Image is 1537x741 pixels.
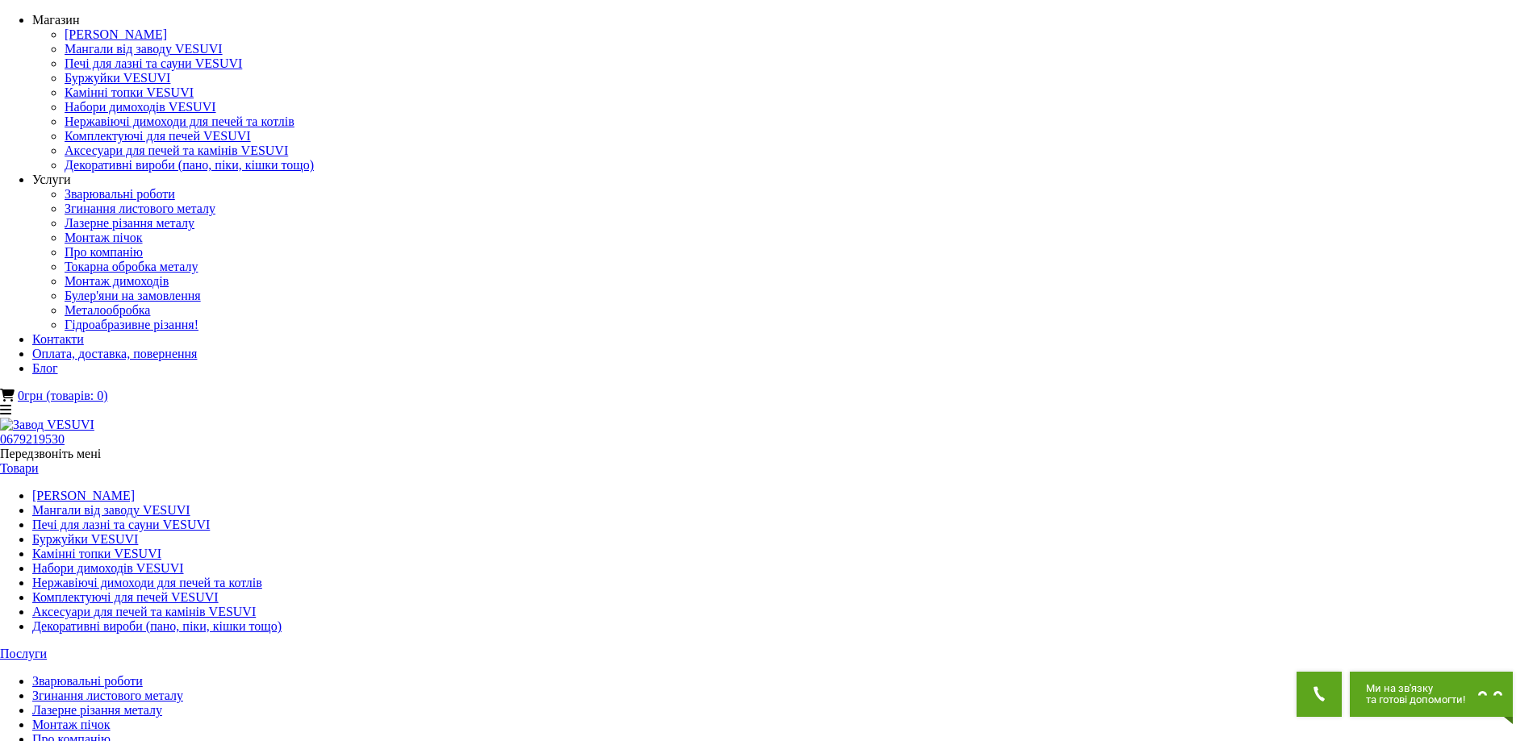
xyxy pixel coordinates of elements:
[1366,683,1465,694] span: Ми на зв'язку
[32,547,161,560] a: Камінні топки VESUVI
[65,42,223,56] a: Мангали від заводу VESUVI
[65,216,194,230] a: Лазерне різання металу
[65,187,175,201] a: Зварювальні роботи
[32,361,58,375] a: Блог
[32,703,162,717] a: Лазерне різання металу
[32,489,135,502] a: [PERSON_NAME]
[32,590,219,604] a: Комплектуючі для печей VESUVI
[65,202,215,215] a: Згинання листового металу
[32,619,282,633] a: Декоративні вироби (пано, піки, кішки тощо)
[32,332,84,346] a: Контакти
[65,245,143,259] a: Про компанію
[32,689,183,702] a: Згинання листового металу
[32,518,210,531] a: Печі для лазні та сауни VESUVI
[32,347,197,360] a: Оплата, доставка, повернення
[32,503,190,517] a: Мангали від заводу VESUVI
[32,532,138,546] a: Буржуйки VESUVI
[65,85,194,99] a: Камінні топки VESUVI
[65,318,198,331] a: Гідроабразивне різання!
[65,231,143,244] a: Монтаж пічок
[65,303,150,317] a: Металообробка
[65,289,201,302] a: Булер'яни на замовлення
[32,13,1537,27] div: Магазин
[65,144,288,157] a: Аксесуари для печей та камінів VESUVI
[65,158,314,172] a: Декоративні вироби (пано, піки, кішки тощо)
[1297,672,1342,717] button: Get Call button
[1350,672,1513,717] button: Chat button
[65,71,170,85] a: Буржуйки VESUVI
[65,129,251,143] a: Комплектуючі для печей VESUVI
[1366,694,1465,706] span: та готові допомогти!
[32,674,143,688] a: Зварювальні роботи
[32,561,184,575] a: Набори димоходів VESUVI
[32,605,256,618] a: Аксесуари для печей та камінів VESUVI
[32,173,1537,187] div: Услуги
[65,274,169,288] a: Монтаж димоходів
[18,389,107,402] a: 0грн (товарів: 0)
[65,27,167,41] a: [PERSON_NAME]
[32,576,262,589] a: Нержавіючі димоходи для печей та котлів
[32,718,111,731] a: Монтаж пічок
[65,114,294,128] a: Нержавіючі димоходи для печей та котлів
[65,260,198,273] a: Токарна обробка металу
[65,56,242,70] a: Печі для лазні та сауни VESUVI
[65,100,216,114] a: Набори димоходів VESUVI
